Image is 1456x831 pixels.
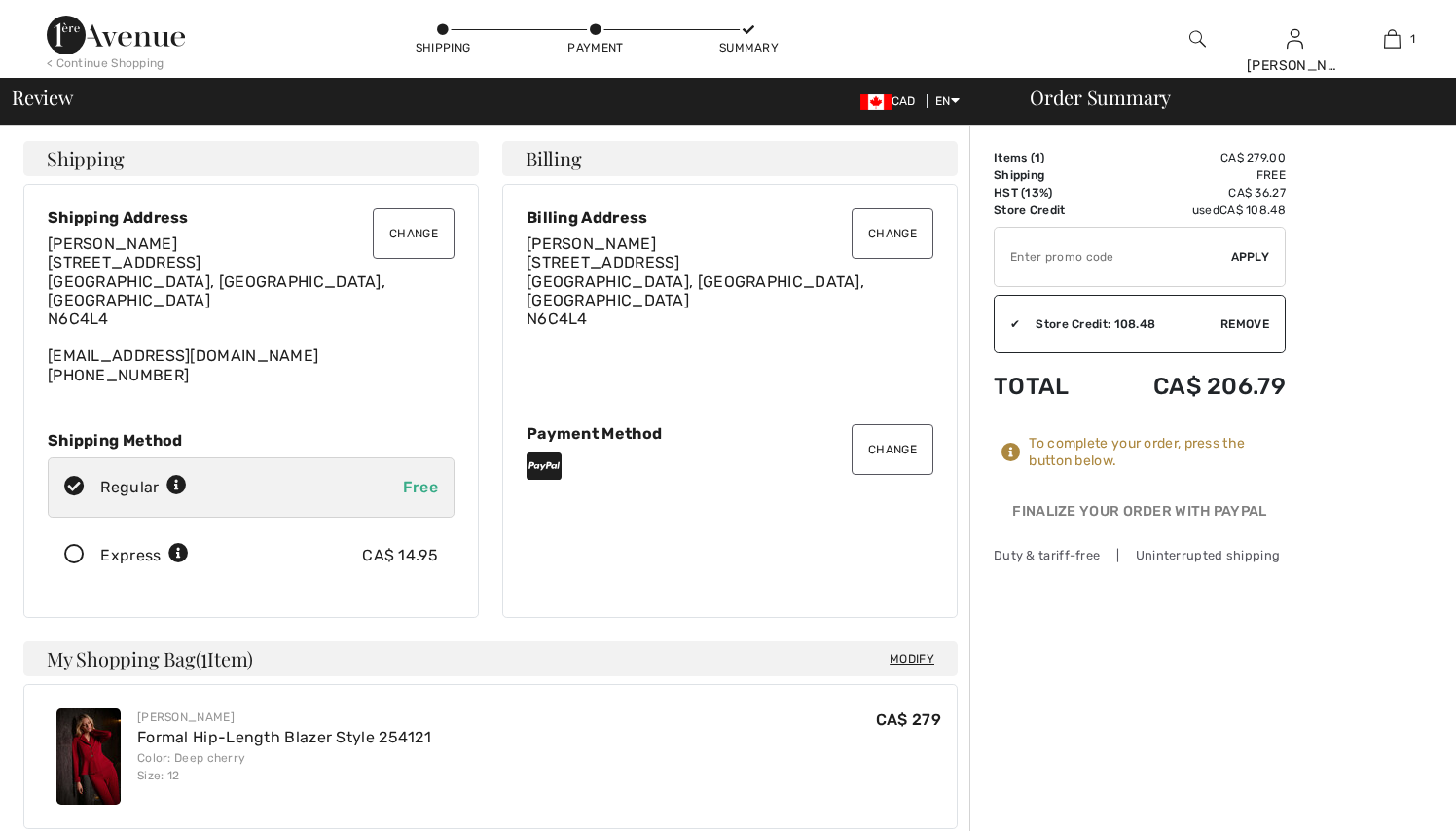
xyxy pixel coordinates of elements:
span: Review [12,88,73,107]
div: Order Summary [1006,88,1444,107]
div: ✔ [995,315,1020,333]
td: Store Credit [994,201,1100,219]
a: 1 [1344,27,1439,51]
img: search the website [1189,27,1206,51]
span: EN [935,94,960,108]
span: ( Item) [196,645,253,671]
span: 1 [1410,30,1415,48]
span: Free [403,478,438,496]
div: Color: Deep cherry Size: 12 [137,749,431,784]
h4: My Shopping Bag [23,641,958,676]
img: My Bag [1384,27,1401,51]
span: Remove [1220,315,1269,333]
div: Regular [100,476,187,499]
div: Billing Address [527,208,933,227]
div: [EMAIL_ADDRESS][DOMAIN_NAME] [PHONE_NUMBER] [48,235,455,384]
img: Canadian Dollar [860,94,892,110]
td: CA$ 206.79 [1100,353,1286,419]
div: To complete your order, press the button below. [1029,435,1286,470]
button: Change [373,208,455,259]
img: 1ère Avenue [47,16,185,54]
span: CAD [860,94,924,108]
td: Shipping [994,166,1100,184]
span: 1 [200,644,207,669]
span: Shipping [47,149,125,168]
div: Shipping Method [48,431,455,450]
div: Finalize Your Order with PayPal [994,501,1286,530]
div: [PERSON_NAME] [137,708,431,726]
div: < Continue Shopping [47,54,164,72]
div: Payment Method [527,424,933,443]
button: Change [852,424,933,475]
span: CA$ 279 [876,710,941,729]
td: Total [994,353,1100,419]
div: Payment [566,39,625,56]
td: used [1100,201,1286,219]
a: Formal Hip-Length Blazer Style 254121 [137,728,431,746]
div: Store Credit: 108.48 [1020,315,1220,333]
div: Duty & tariff-free | Uninterrupted shipping [994,546,1286,564]
span: [STREET_ADDRESS] [GEOGRAPHIC_DATA], [GEOGRAPHIC_DATA], [GEOGRAPHIC_DATA] N6C4L4 [48,253,385,328]
td: CA$ 36.27 [1100,184,1286,201]
div: Summary [719,39,778,56]
span: 1 [1035,151,1040,164]
span: Apply [1231,248,1270,266]
td: CA$ 279.00 [1100,149,1286,166]
img: Formal Hip-Length Blazer Style 254121 [56,708,121,805]
td: Items ( ) [994,149,1100,166]
img: My Info [1287,27,1303,51]
span: [STREET_ADDRESS] [GEOGRAPHIC_DATA], [GEOGRAPHIC_DATA], [GEOGRAPHIC_DATA] N6C4L4 [527,253,864,328]
button: Change [852,208,933,259]
div: Shipping Address [48,208,455,227]
td: Free [1100,166,1286,184]
div: [PERSON_NAME] [1247,55,1342,76]
span: Modify [890,649,934,668]
div: CA$ 14.95 [362,544,438,567]
span: CA$ 108.48 [1219,203,1286,217]
td: HST (13%) [994,184,1100,201]
span: [PERSON_NAME] [527,235,656,253]
span: [PERSON_NAME] [48,235,177,253]
div: Express [100,544,189,567]
div: Shipping [414,39,472,56]
a: Sign In [1287,29,1303,48]
input: Promo code [995,228,1231,286]
span: Billing [526,149,581,168]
